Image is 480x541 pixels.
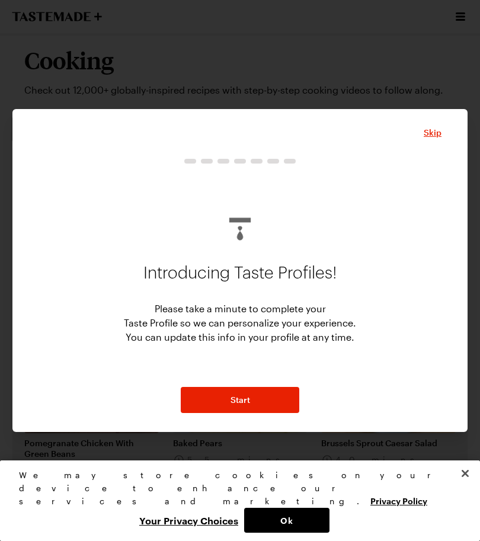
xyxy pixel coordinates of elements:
span: Start [231,394,250,406]
p: Please take a minute to complete your Taste Profile so we can personalize your experience. You ca... [124,302,356,344]
button: Close [424,127,441,139]
button: NextStepButton [181,387,299,413]
div: We may store cookies on your device to enhance our services and marketing. [19,469,451,508]
span: Skip [424,127,441,139]
p: Introducing Taste Profiles! [143,254,337,292]
div: Privacy [19,469,451,533]
button: Close [452,460,478,486]
button: Ok [244,508,329,533]
a: More information about your privacy, opens in a new tab [370,495,427,506]
button: Your Privacy Choices [133,508,244,533]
